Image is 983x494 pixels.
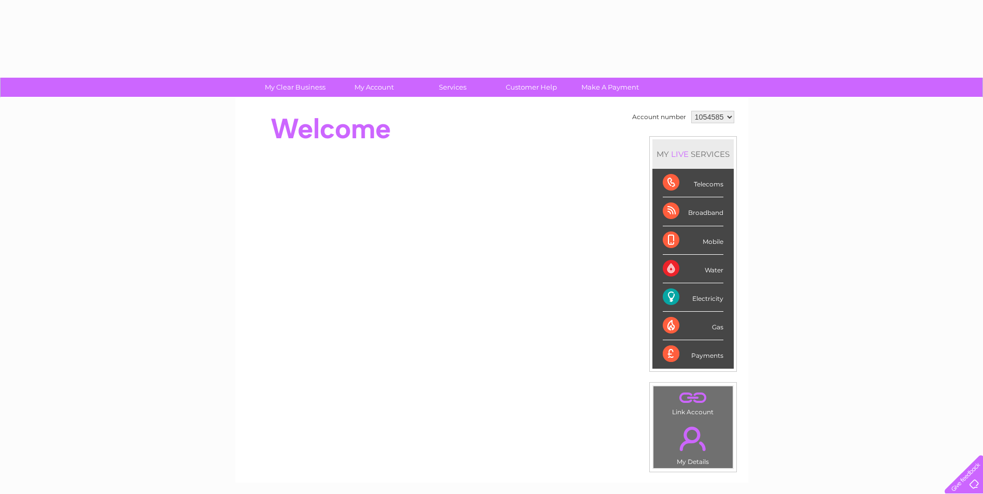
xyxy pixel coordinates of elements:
a: Services [410,78,495,97]
div: Telecoms [663,169,723,197]
div: Mobile [663,226,723,255]
td: My Details [653,418,733,469]
div: Water [663,255,723,283]
div: Broadband [663,197,723,226]
td: Link Account [653,386,733,418]
a: . [656,420,730,457]
a: Customer Help [489,78,574,97]
div: Gas [663,312,723,340]
div: LIVE [669,149,691,159]
a: Make A Payment [567,78,653,97]
a: My Clear Business [252,78,338,97]
div: Payments [663,340,723,368]
div: MY SERVICES [652,139,734,169]
a: . [656,389,730,407]
td: Account number [630,108,689,126]
div: Electricity [663,283,723,312]
a: My Account [331,78,417,97]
